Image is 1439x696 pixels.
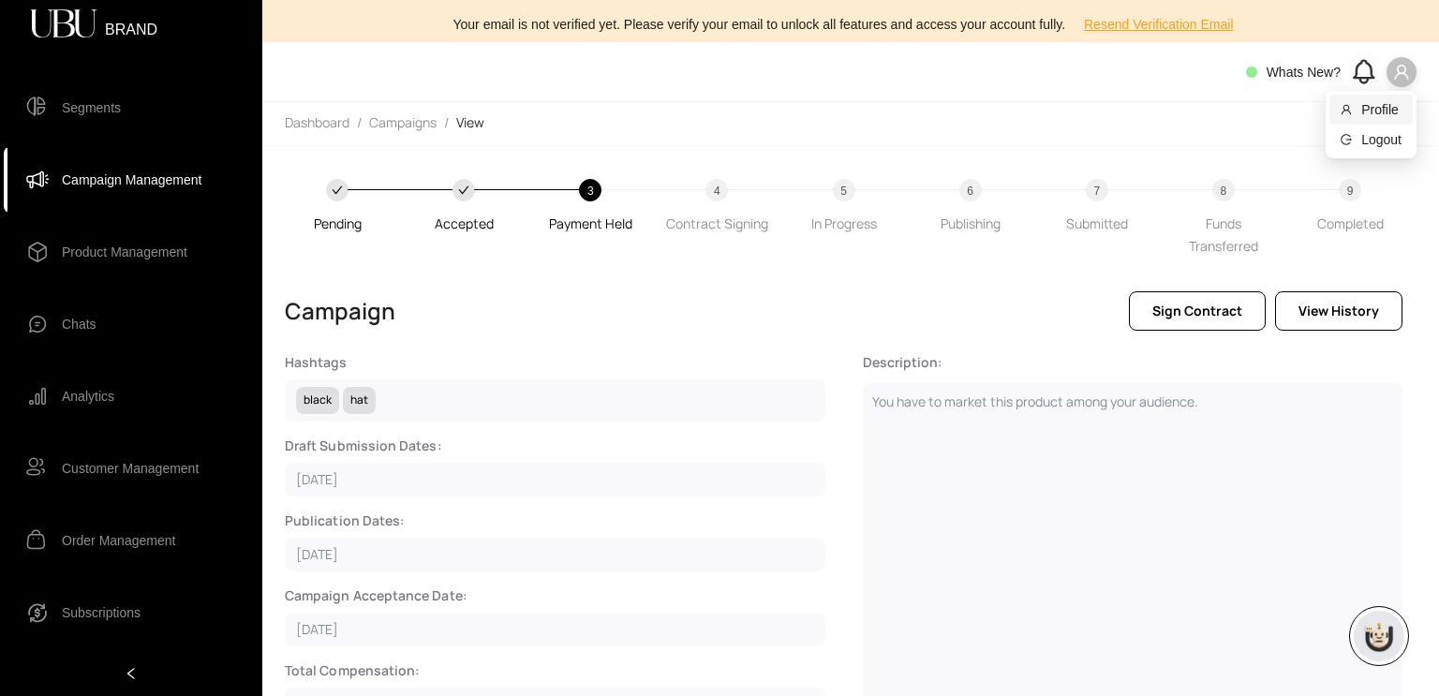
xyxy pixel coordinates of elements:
[285,586,467,605] div: Campaign Acceptance Date:
[456,113,484,131] span: View
[435,213,494,235] div: Accepted
[1066,213,1128,235] div: Submitted
[444,113,449,134] li: /
[296,470,338,489] div: [DATE]
[314,213,362,235] div: Pending
[666,213,768,235] div: Contract Signing
[967,185,973,198] span: 6
[62,594,141,631] span: Subscriptions
[1317,213,1384,235] div: Completed
[1084,14,1234,35] span: Resend Verification Email
[62,161,201,199] span: Campaign Management
[365,113,440,134] a: Campaigns
[62,233,187,271] span: Product Management
[458,185,469,196] span: check
[125,667,138,680] span: left
[1267,65,1341,80] span: Whats New?
[714,185,720,198] span: 4
[1171,213,1276,258] div: Funds Transferred
[285,113,349,131] span: Dashboard
[1347,185,1354,198] span: 9
[285,353,348,372] div: Hashtags
[1093,185,1100,198] span: 7
[105,22,157,26] span: BRAND
[1341,104,1354,115] span: user
[62,305,96,343] span: Chats
[863,353,943,372] div: Description:
[296,545,338,564] div: [DATE]
[1298,301,1379,321] span: View History
[840,185,847,198] span: 5
[549,213,632,235] div: Payment Held
[304,394,332,406] div: black
[1361,129,1402,150] span: Logout
[350,394,368,406] div: hat
[1361,99,1402,120] span: Profile
[1129,291,1266,331] button: Sign Contract
[1069,9,1249,39] button: Resend Verification Email
[1360,617,1398,655] img: chatboticon-C4A3G2IU.png
[1275,291,1402,331] button: View History
[62,89,121,126] span: Segments
[285,661,420,680] div: Total Compensation:
[1341,134,1354,145] span: logout
[62,450,199,487] span: Customer Management
[941,213,1001,235] div: Publishing
[357,113,362,134] li: /
[1152,301,1242,321] span: Sign Contract
[285,296,395,326] h3: Campaign
[811,213,877,235] div: In Progress
[285,511,405,530] div: Publication Dates:
[587,185,594,198] span: 3
[1393,64,1410,81] span: user
[62,522,175,559] span: Order Management
[332,185,343,196] span: check
[274,9,1428,39] div: Your email is not verified yet. Please verify your email to unlock all features and access your a...
[285,437,442,455] div: Draft Submission Dates:
[296,620,338,639] div: [DATE]
[1221,185,1227,198] span: 8
[62,378,114,415] span: Analytics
